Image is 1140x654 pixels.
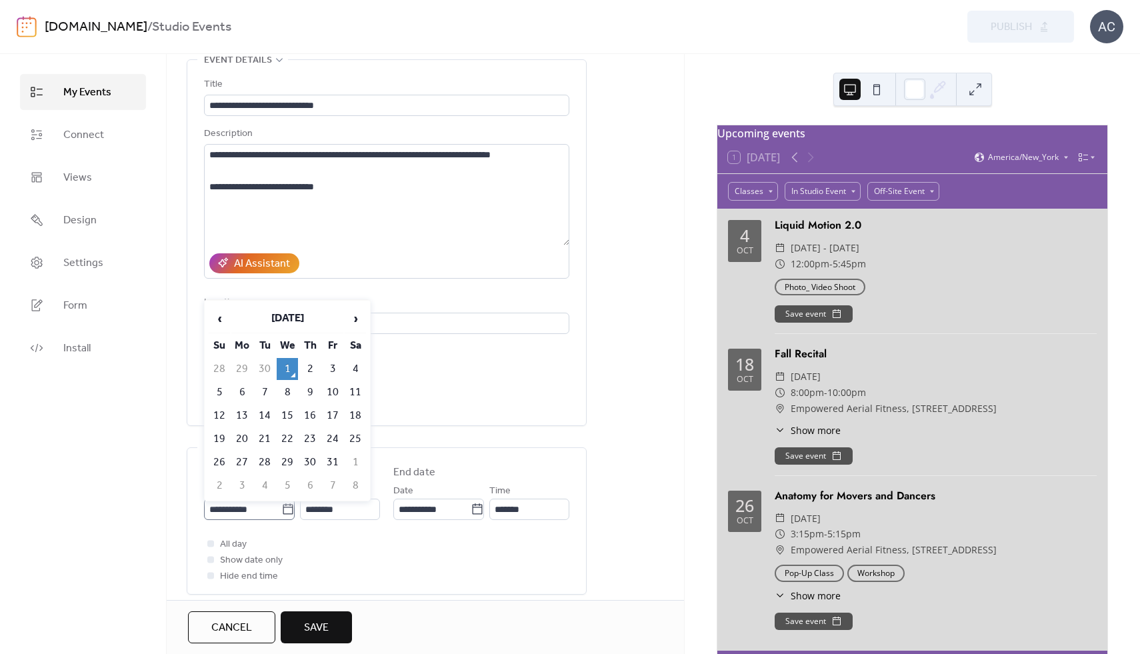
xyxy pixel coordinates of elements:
[791,423,841,437] span: Show more
[322,358,343,380] td: 3
[791,511,821,527] span: [DATE]
[204,295,567,311] div: Location
[737,375,753,384] div: Oct
[147,15,152,40] b: /
[277,451,298,473] td: 29
[209,335,230,357] th: Su
[824,526,827,542] span: -
[254,428,275,450] td: 21
[775,526,785,542] div: ​
[209,253,299,273] button: AI Assistant
[277,405,298,427] td: 15
[20,74,146,110] a: My Events
[791,589,841,603] span: Show more
[254,475,275,497] td: 4
[63,85,111,101] span: My Events
[489,483,511,499] span: Time
[277,475,298,497] td: 5
[209,451,230,473] td: 26
[775,256,785,272] div: ​
[775,305,853,323] button: Save event
[299,451,321,473] td: 30
[20,287,146,323] a: Form
[393,465,435,481] div: End date
[304,620,329,636] span: Save
[345,475,366,497] td: 8
[20,202,146,238] a: Design
[234,256,290,272] div: AI Assistant
[277,428,298,450] td: 22
[827,385,866,401] span: 10:00pm
[735,356,754,373] div: 18
[737,517,753,525] div: Oct
[824,385,827,401] span: -
[299,381,321,403] td: 9
[254,358,275,380] td: 30
[717,125,1107,141] div: Upcoming events
[322,405,343,427] td: 17
[220,569,278,585] span: Hide end time
[231,475,253,497] td: 3
[775,346,1097,362] div: Fall Recital
[277,335,298,357] th: We
[231,451,253,473] td: 27
[254,451,275,473] td: 28
[63,341,91,357] span: Install
[775,423,841,437] button: ​Show more
[1090,10,1123,43] div: AC
[791,542,997,558] span: Empowered Aerial Fitness, [STREET_ADDRESS]
[204,53,272,69] span: Event details
[277,381,298,403] td: 8
[775,589,785,603] div: ​
[988,153,1059,161] span: America/New_York
[45,15,147,40] a: [DOMAIN_NAME]
[209,381,230,403] td: 5
[299,405,321,427] td: 16
[277,358,298,380] td: 1
[393,483,413,499] span: Date
[775,613,853,630] button: Save event
[204,126,567,142] div: Description
[345,335,366,357] th: Sa
[209,305,229,332] span: ‹
[63,255,103,271] span: Settings
[775,447,853,465] button: Save event
[791,256,829,272] span: 12:00pm
[345,305,365,332] span: ›
[254,335,275,357] th: Tu
[775,240,785,256] div: ​
[833,256,866,272] span: 5:45pm
[17,16,37,37] img: logo
[63,213,97,229] span: Design
[254,405,275,427] td: 14
[188,611,275,643] button: Cancel
[775,488,1097,504] div: Anatomy for Movers and Dancers
[152,15,231,40] b: Studio Events
[345,381,366,403] td: 11
[775,511,785,527] div: ​
[322,475,343,497] td: 7
[775,401,785,417] div: ​
[322,335,343,357] th: Fr
[20,117,146,153] a: Connect
[299,428,321,450] td: 23
[209,428,230,450] td: 19
[775,217,1097,233] div: Liquid Motion 2.0
[299,475,321,497] td: 6
[345,428,366,450] td: 25
[345,451,366,473] td: 1
[740,227,749,244] div: 4
[737,247,753,255] div: Oct
[231,358,253,380] td: 29
[791,240,859,256] span: [DATE] - [DATE]
[63,170,92,186] span: Views
[231,335,253,357] th: Mo
[20,245,146,281] a: Settings
[63,298,87,314] span: Form
[791,526,824,542] span: 3:15pm
[829,256,833,272] span: -
[791,369,821,385] span: [DATE]
[345,405,366,427] td: 18
[231,405,253,427] td: 13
